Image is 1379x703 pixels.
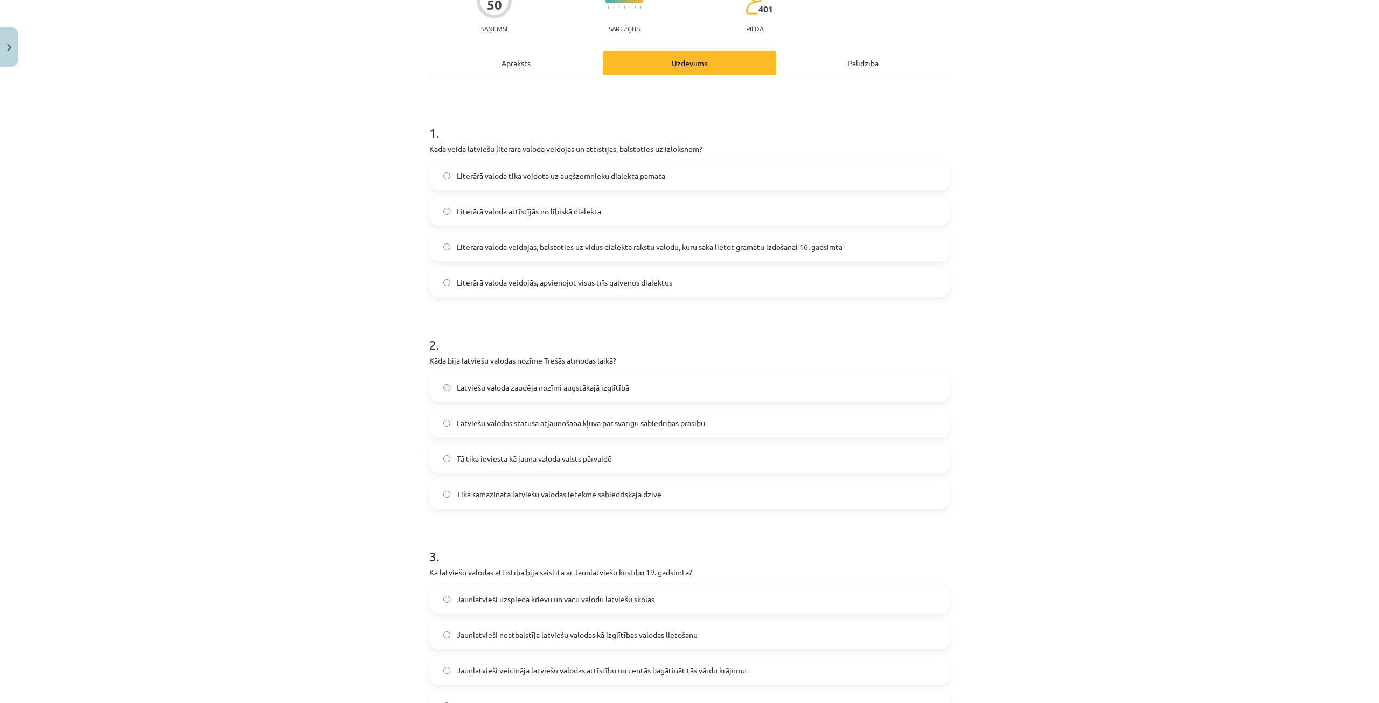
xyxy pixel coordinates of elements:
[457,665,747,676] span: Jaunlatvieši veicināja latviešu valodas attīstību un centās bagātināt tās vārdu krājumu
[443,172,450,179] input: Literārā valoda tika veidota uz augšzemnieku dialekta pamata
[457,206,601,217] span: Literārā valoda attīstījās no lībiskā dialekta
[443,384,450,391] input: Latviešu valoda zaudēja nozīmi augstākajā izglītībā
[624,6,625,9] img: icon-short-line-57e1e144782c952c97e751825c79c345078a6d821885a25fce030b3d8c18986b.svg
[443,243,450,250] input: Literārā valoda veidojās, balstoties uz vidus dialekta rakstu valodu, kuru sāka lietot grāmatu iz...
[429,51,603,75] div: Apraksts
[429,355,950,366] p: Kāda bija latviešu valodas nozīme Trešās atmodas laikā?
[443,667,450,674] input: Jaunlatvieši veicināja latviešu valodas attīstību un centās bagātināt tās vārdu krājumu
[429,107,950,140] h1: 1 .
[7,44,11,51] img: icon-close-lesson-0947bae3869378f0d4975bcd49f059093ad1ed9edebbc8119c70593378902aed.svg
[443,208,450,215] input: Literārā valoda attīstījās no lībiskā dialekta
[457,629,698,641] span: Jaunlatvieši neatbalstīja latviešu valodas kā izglītības valodas lietošanu
[640,6,641,9] img: icon-short-line-57e1e144782c952c97e751825c79c345078a6d821885a25fce030b3d8c18986b.svg
[776,51,950,75] div: Palīdzība
[443,491,450,498] input: Tika samazināta latviešu valodas ietekme sabiedriskajā dzīvē
[429,318,950,352] h1: 2 .
[457,241,842,253] span: Literārā valoda veidojās, balstoties uz vidus dialekta rakstu valodu, kuru sāka lietot grāmatu iz...
[457,453,612,464] span: Tā tika ieviesta kā jauna valoda valsts pārvaldē
[758,4,773,14] span: 401
[613,6,614,9] img: icon-short-line-57e1e144782c952c97e751825c79c345078a6d821885a25fce030b3d8c18986b.svg
[477,25,512,32] p: Saņemsi
[443,420,450,427] input: Latviešu valodas statusa atjaunošana kļuva par svarīgu sabiedrības prasību
[618,6,619,9] img: icon-short-line-57e1e144782c952c97e751825c79c345078a6d821885a25fce030b3d8c18986b.svg
[443,279,450,286] input: Literārā valoda veidojās, apvienojot visus trīs galvenos dialektus
[457,382,629,393] span: Latviešu valoda zaudēja nozīmi augstākajā izglītībā
[429,530,950,563] h1: 3 .
[429,567,950,578] p: Kā latviešu valodas attīstība bija saistīta ar Jaunlatviešu kustību 19. gadsimtā?
[443,631,450,638] input: Jaunlatvieši neatbalstīja latviešu valodas kā izglītības valodas lietošanu
[457,170,665,182] span: Literārā valoda tika veidota uz augšzemnieku dialekta pamata
[608,6,609,9] img: icon-short-line-57e1e144782c952c97e751825c79c345078a6d821885a25fce030b3d8c18986b.svg
[443,596,450,603] input: Jaunlatvieši uzspieda krievu un vācu valodu latviešu skolās
[629,6,630,9] img: icon-short-line-57e1e144782c952c97e751825c79c345078a6d821885a25fce030b3d8c18986b.svg
[457,277,672,288] span: Literārā valoda veidojās, apvienojot visus trīs galvenos dialektus
[443,455,450,462] input: Tā tika ieviesta kā jauna valoda valsts pārvaldē
[457,489,661,500] span: Tika samazināta latviešu valodas ietekme sabiedriskajā dzīvē
[635,6,636,9] img: icon-short-line-57e1e144782c952c97e751825c79c345078a6d821885a25fce030b3d8c18986b.svg
[603,51,776,75] div: Uzdevums
[746,25,763,32] p: pilda
[609,25,640,32] p: Sarežģīts
[457,594,654,605] span: Jaunlatvieši uzspieda krievu un vācu valodu latviešu skolās
[457,417,705,429] span: Latviešu valodas statusa atjaunošana kļuva par svarīgu sabiedrības prasību
[429,143,950,155] p: Kādā veidā latviešu literārā valoda veidojās un attīstījās, balstoties uz izloksnēm?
